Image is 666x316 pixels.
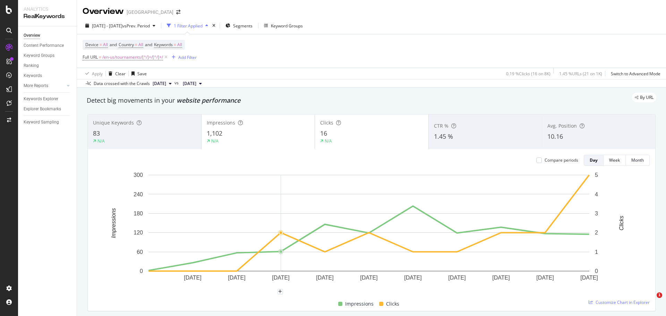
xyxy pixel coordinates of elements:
text: 240 [134,191,143,197]
div: 1 Filter Applied [174,23,203,29]
span: vs [174,80,180,86]
button: Add Filter [169,53,197,61]
button: Save [129,68,147,79]
text: [DATE] [184,275,201,281]
div: Month [631,157,644,163]
text: [DATE] [360,275,377,281]
div: RealKeywords [24,12,71,20]
div: More Reports [24,82,48,89]
span: Customize Chart in Explorer [596,299,650,305]
text: 60 [137,249,143,255]
div: 1.45 % URLs ( 21 on 1K ) [559,71,602,77]
div: A chart. [93,171,644,292]
div: Explorer Bookmarks [24,105,61,113]
span: Impressions [345,300,374,308]
text: 4 [595,191,598,197]
div: Data crossed with the Crawls [94,80,150,87]
text: 5 [595,172,598,178]
text: [DATE] [536,275,554,281]
a: Ranking [24,62,72,69]
span: Country [119,42,134,48]
button: Keyword Groups [261,20,306,31]
button: Month [626,155,650,166]
div: times [211,22,217,29]
span: All [103,40,108,50]
span: [DATE] - [DATE] [92,23,122,29]
text: [DATE] [228,275,245,281]
span: 2025 Sep. 28th [183,80,196,87]
text: [DATE] [580,275,598,281]
span: = [174,42,176,48]
div: Clear [115,71,126,77]
a: Keyword Groups [24,52,72,59]
div: Compare periods [545,157,578,163]
div: Keyword Groups [271,23,303,29]
text: [DATE] [448,275,466,281]
text: [DATE] [316,275,333,281]
span: 2025 Oct. 12th [153,80,166,87]
span: Full URL [83,54,98,60]
text: 0 [595,268,598,274]
span: Unique Keywords [93,119,134,126]
div: Save [137,71,147,77]
span: 1,102 [207,129,222,137]
button: [DATE] - [DATE]vsPrev. Period [83,20,158,31]
text: 120 [134,230,143,236]
div: Overview [24,32,40,39]
div: Keywords Explorer [24,95,58,103]
text: 1 [595,249,598,255]
div: Week [609,157,620,163]
span: CTR % [434,122,449,129]
button: 1 Filter Applied [164,20,211,31]
span: 16 [320,129,327,137]
span: Keywords [154,42,173,48]
div: Content Performance [24,42,64,49]
span: Clicks [320,119,333,126]
text: Impressions [111,208,117,238]
a: Keyword Sampling [24,119,72,126]
div: Keyword Sampling [24,119,59,126]
div: 0.19 % Clicks ( 16 on 8K ) [506,71,550,77]
span: vs Prev. Period [122,23,150,29]
div: [GEOGRAPHIC_DATA] [127,9,173,16]
a: Keywords [24,72,72,79]
span: All [138,40,143,50]
div: Ranking [24,62,39,69]
a: Customize Chart in Explorer [589,299,650,305]
span: /en-us/tournaments/[^/]+/[^/]+/ [102,52,163,62]
div: Switch to Advanced Mode [611,71,660,77]
span: All [177,40,182,50]
div: plus [277,289,283,294]
text: 3 [595,211,598,216]
text: 180 [134,211,143,216]
div: arrow-right-arrow-left [176,10,180,15]
button: Week [604,155,626,166]
div: Day [590,157,598,163]
button: Switch to Advanced Mode [608,68,660,79]
button: Apply [83,68,103,79]
span: 10.16 [547,132,563,140]
a: Keywords Explorer [24,95,72,103]
div: Overview [83,6,124,17]
span: = [100,42,102,48]
div: Analytics [24,6,71,12]
text: [DATE] [492,275,510,281]
a: More Reports [24,82,65,89]
text: 300 [134,172,143,178]
span: and [145,42,152,48]
span: 1 [657,292,662,298]
span: Segments [233,23,253,29]
span: Clicks [386,300,399,308]
button: Clear [106,68,126,79]
div: N/A [211,138,219,144]
span: Avg. Position [547,122,577,129]
div: Apply [92,71,103,77]
text: [DATE] [272,275,289,281]
button: [DATE] [180,79,205,88]
div: N/A [97,138,105,144]
div: Keywords [24,72,42,79]
span: = [135,42,137,48]
div: legacy label [632,93,656,102]
text: 2 [595,230,598,236]
div: N/A [325,138,332,144]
